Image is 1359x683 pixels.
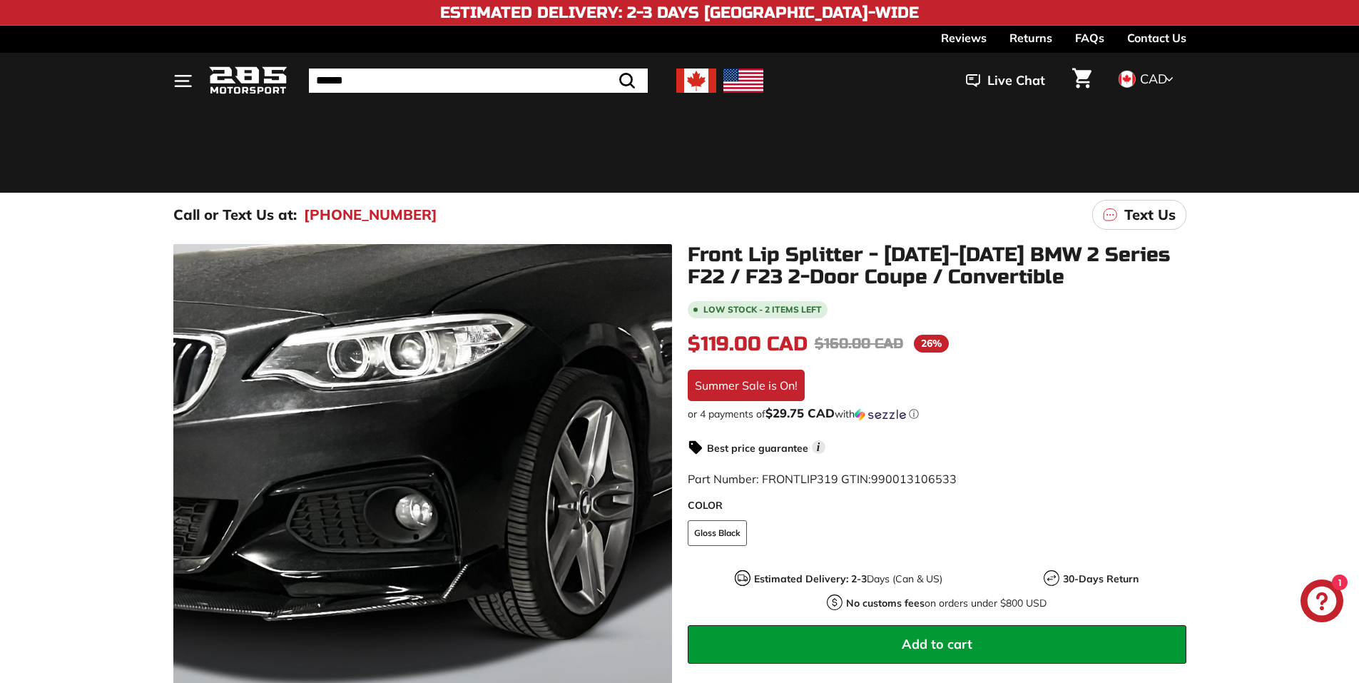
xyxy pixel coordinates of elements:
label: COLOR [688,498,1186,513]
h1: Front Lip Splitter - [DATE]-[DATE] BMW 2 Series F22 / F23 2-Door Coupe / Convertible [688,244,1186,288]
div: Summer Sale is On! [688,370,805,401]
div: or 4 payments of$29.75 CADwithSezzle Click to learn more about Sezzle [688,407,1186,421]
span: i [812,440,825,454]
a: Returns [1009,26,1052,50]
strong: 30-Days Return [1063,572,1139,585]
button: Live Chat [947,63,1064,98]
img: Sezzle [855,408,906,421]
span: CAD [1140,71,1167,87]
a: Reviews [941,26,987,50]
a: FAQs [1075,26,1104,50]
strong: No customs fees [846,597,925,609]
div: or 4 payments of with [688,407,1186,421]
a: Contact Us [1127,26,1186,50]
span: $119.00 CAD [688,332,808,356]
p: Call or Text Us at: [173,204,297,226]
img: Logo_285_Motorsport_areodynamics_components [209,64,287,98]
span: $160.00 CAD [815,335,903,353]
a: [PHONE_NUMBER] [304,204,437,226]
a: Cart [1064,56,1100,105]
p: Days (Can & US) [754,572,942,587]
span: 26% [914,335,949,353]
inbox-online-store-chat: Shopify online store chat [1296,580,1348,626]
p: Text Us [1124,204,1176,226]
span: Part Number: FRONTLIP319 GTIN: [688,472,957,486]
span: $29.75 CAD [765,405,835,420]
span: Live Chat [987,71,1045,90]
p: on orders under $800 USD [846,596,1047,611]
span: Add to cart [902,636,972,652]
button: Add to cart [688,625,1186,664]
input: Search [309,69,648,93]
h4: Estimated Delivery: 2-3 Days [GEOGRAPHIC_DATA]-Wide [440,4,919,21]
strong: Estimated Delivery: 2-3 [754,572,867,585]
span: Low stock - 2 items left [703,305,822,314]
a: Text Us [1092,200,1186,230]
strong: Best price guarantee [707,442,808,455]
span: 990013106533 [871,472,957,486]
